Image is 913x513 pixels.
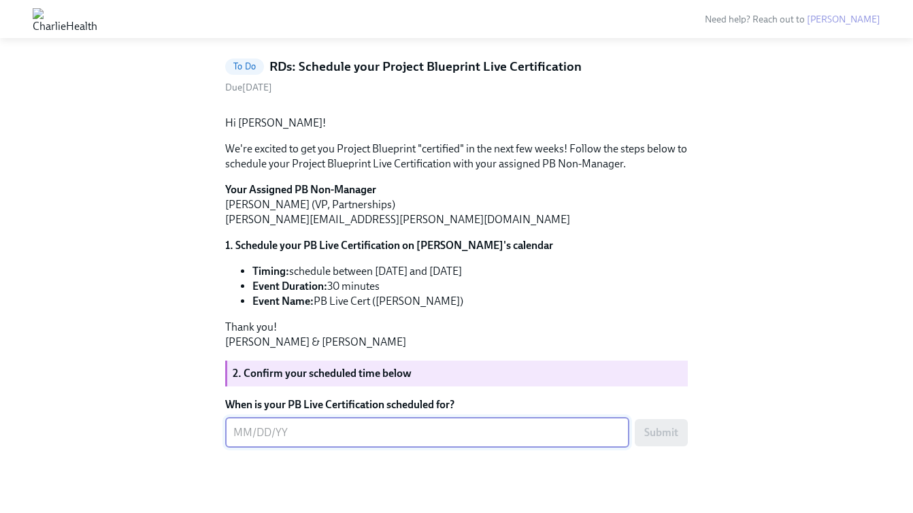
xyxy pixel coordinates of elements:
strong: Your Assigned PB Non-Manager [225,183,376,196]
strong: 2. Confirm your scheduled time below [233,367,412,380]
img: CharlieHealth [33,8,97,30]
span: Need help? Reach out to [705,14,880,25]
label: When is your PB Live Certification scheduled for? [225,397,688,412]
p: Hi [PERSON_NAME]! [225,116,688,131]
li: 30 minutes [252,279,688,294]
strong: Event Duration: [252,280,327,293]
span: To Do [225,61,264,71]
p: Thank you! [PERSON_NAME] & [PERSON_NAME] [225,320,688,350]
p: We're excited to get you Project Blueprint "certified" in the next few weeks! Follow the steps be... [225,142,688,171]
li: PB Live Cert ([PERSON_NAME]) [252,294,688,309]
p: [PERSON_NAME] (VP, Partnerships) [PERSON_NAME][EMAIL_ADDRESS][PERSON_NAME][DOMAIN_NAME] [225,182,688,227]
span: Monday, August 25th 2025, 11:00 am [225,82,272,93]
h5: RDs: Schedule your Project Blueprint Live Certification [269,58,582,76]
li: schedule between [DATE] and [DATE] [252,264,688,279]
a: [PERSON_NAME] [807,14,880,25]
strong: Timing: [252,265,289,278]
strong: 1. Schedule your PB Live Certification on [PERSON_NAME]'s calendar [225,239,553,252]
strong: Event Name: [252,295,314,308]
